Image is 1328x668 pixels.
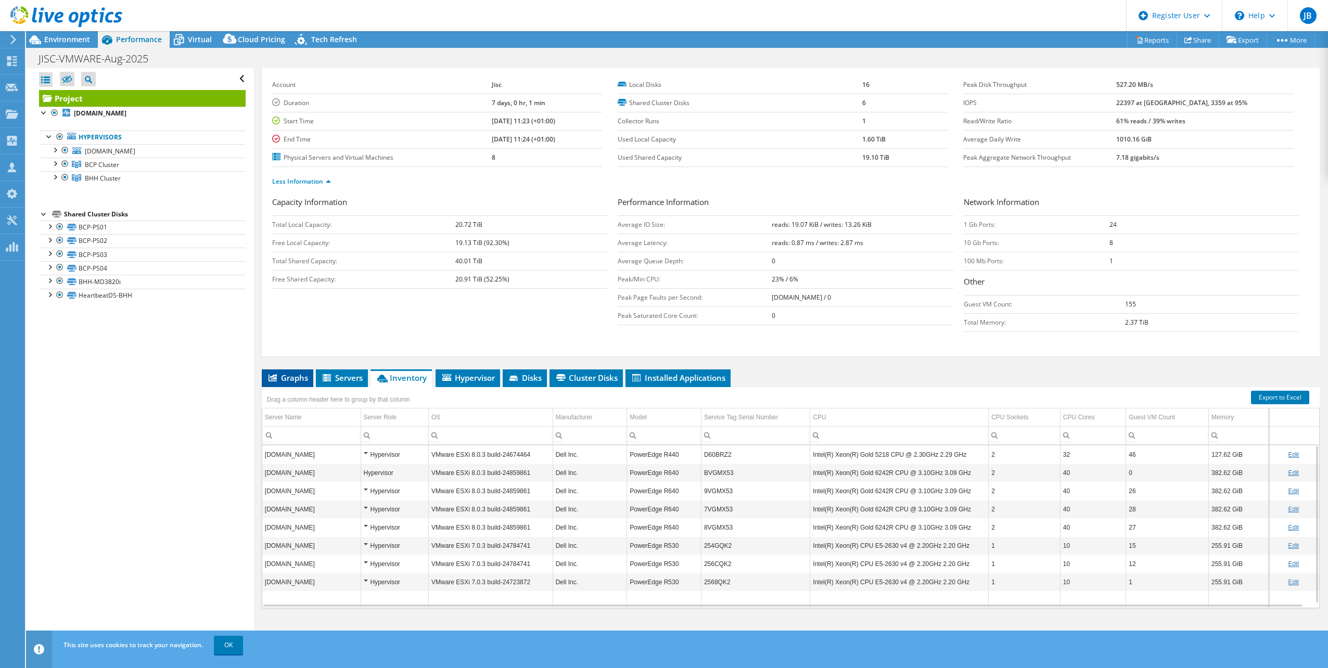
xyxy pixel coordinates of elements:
a: Reports [1127,32,1177,48]
td: Column CPU Cores, Value 40 [1060,464,1126,482]
b: 16 [862,80,870,89]
td: Column Service Tag Serial Number, Value 7VGMX53 [701,500,810,518]
label: Peak Aggregate Network Throughput [963,152,1116,163]
span: Performance [116,34,162,44]
b: 0 [772,311,775,320]
td: Column CPU, Value Intel(R) Xeon(R) Gold 6242R CPU @ 3.10GHz 3.09 GHz [810,482,989,500]
td: Guest VM Count Column [1126,408,1209,427]
label: Average Daily Write [963,134,1116,145]
td: Peak Page Faults per Second: [618,288,772,306]
label: IOPS [963,98,1116,108]
span: Graphs [267,372,308,383]
b: 8 [1109,238,1113,247]
td: Column Service Tag Serial Number, Value 254GQK2 [701,536,810,555]
b: 7.18 gigabits/s [1116,153,1159,162]
td: Column Memory, Value 382.62 GiB [1209,518,1269,536]
a: [DOMAIN_NAME] [39,144,246,158]
td: Column Model, Value PowerEdge R530 [627,573,701,591]
a: Share [1177,32,1219,48]
span: Tech Refresh [311,34,357,44]
div: CPU [813,411,826,423]
td: Column Model, Value PowerEdge R440 [627,445,701,464]
div: Model [630,411,647,423]
b: 1.60 TiB [862,135,886,144]
label: End Time [272,134,492,145]
td: Column Service Tag Serial Number, Value 9VGMX53 [701,482,810,500]
td: Column Manufacturer, Filter cell [553,426,627,444]
td: Free Local Capacity: [272,234,455,252]
h3: Performance Information [618,196,953,210]
td: Column Server Role, Value Hypervisor [361,500,428,518]
td: Column CPU, Value Intel(R) Xeon(R) CPU E5-2630 v4 @ 2.20GHz 2.20 GHz [810,536,989,555]
a: BCP-PS04 [39,261,246,275]
td: Column OS, Value VMware ESXi 8.0.3 build-24674464 [428,445,553,464]
label: Peak Disk Throughput [963,80,1116,90]
td: Column CPU, Filter cell [810,426,989,444]
td: Column CPU Sockets, Value 2 [989,464,1061,482]
div: Hypervisor [364,521,426,534]
td: Column Server Role, Value Hypervisor [361,482,428,500]
td: Column OS, Value VMware ESXi 8.0.3 build-24859861 [428,464,553,482]
td: Column Service Tag Serial Number, Value 2568QK2 [701,573,810,591]
span: Disks [508,372,542,383]
b: 40.01 TiB [455,256,482,265]
b: 155 [1125,300,1136,309]
td: Total Memory: [964,313,1125,331]
b: 20.72 TiB [455,220,482,229]
td: Manufacturer Column [553,408,627,427]
b: 19.13 TiB (92.30%) [455,238,509,247]
td: CPU Sockets Column [989,408,1061,427]
b: 6 [862,98,866,107]
td: Column OS, Filter cell [428,426,553,444]
td: Total Local Capacity: [272,215,455,234]
div: Manufacturer [556,411,593,423]
td: Column Model, Value PowerEdge R530 [627,536,701,555]
a: BCP-PS03 [39,248,246,261]
td: Service Tag Serial Number Column [701,408,810,427]
td: 100 Mb Ports: [964,252,1109,270]
td: Column CPU Cores, Value 40 [1060,500,1126,518]
td: Column Server Role, Value Hypervisor [361,536,428,555]
b: Jisc [492,80,502,89]
td: Column Model, Value PowerEdge R640 [627,482,701,500]
span: Installed Applications [631,372,725,383]
a: Export [1219,32,1267,48]
td: Column Memory, Filter cell [1209,426,1269,444]
label: Collector Runs [618,116,862,126]
td: Column Guest VM Count, Value 15 [1126,536,1209,555]
td: Column CPU Sockets, Value 2 [989,518,1061,536]
a: Edit [1288,469,1299,477]
span: BCP Cluster [85,160,119,169]
td: Average IO Size: [618,215,772,234]
td: Column Guest VM Count, Value 46 [1126,445,1209,464]
h1: JISC-VMWARE-Aug-2025 [34,53,164,65]
div: Hypervisor [364,448,426,461]
td: Column Service Tag Serial Number, Value BVGMX53 [701,464,810,482]
td: 1 Gb Ports: [964,215,1109,234]
td: Column CPU, Value Intel(R) Xeon(R) Gold 6242R CPU @ 3.10GHz 3.09 GHz [810,518,989,536]
h3: Capacity Information [272,196,607,210]
div: Shared Cluster Disks [64,208,246,221]
td: CPU Cores Column [1060,408,1126,427]
a: BCP-PS02 [39,234,246,248]
b: 8 [492,153,495,162]
div: Hypervisor [364,539,426,552]
span: BHH Cluster [85,174,121,183]
a: BHH Cluster [39,171,246,185]
label: Shared Cluster Disks [618,98,862,108]
b: 1 [862,117,866,125]
b: 61% reads / 39% writes [1116,117,1185,125]
b: 23% / 6% [772,275,798,284]
span: JB [1300,7,1317,24]
td: Peak Saturated Core Count: [618,306,772,325]
td: Column Model, Value PowerEdge R640 [627,464,701,482]
a: Edit [1288,579,1299,586]
td: Column Memory, Value 127.62 GiB [1209,445,1269,464]
td: Column Manufacturer, Value Dell Inc. [553,536,627,555]
div: Service Tag Serial Number [704,411,778,423]
td: Column Service Tag Serial Number, Filter cell [701,426,810,444]
a: Edit [1288,487,1299,495]
td: Column CPU Cores, Value 10 [1060,573,1126,591]
td: Column OS, Value VMware ESXi 7.0.3 build-24784741 [428,536,553,555]
td: Column Server Role, Value Hypervisor [361,555,428,573]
